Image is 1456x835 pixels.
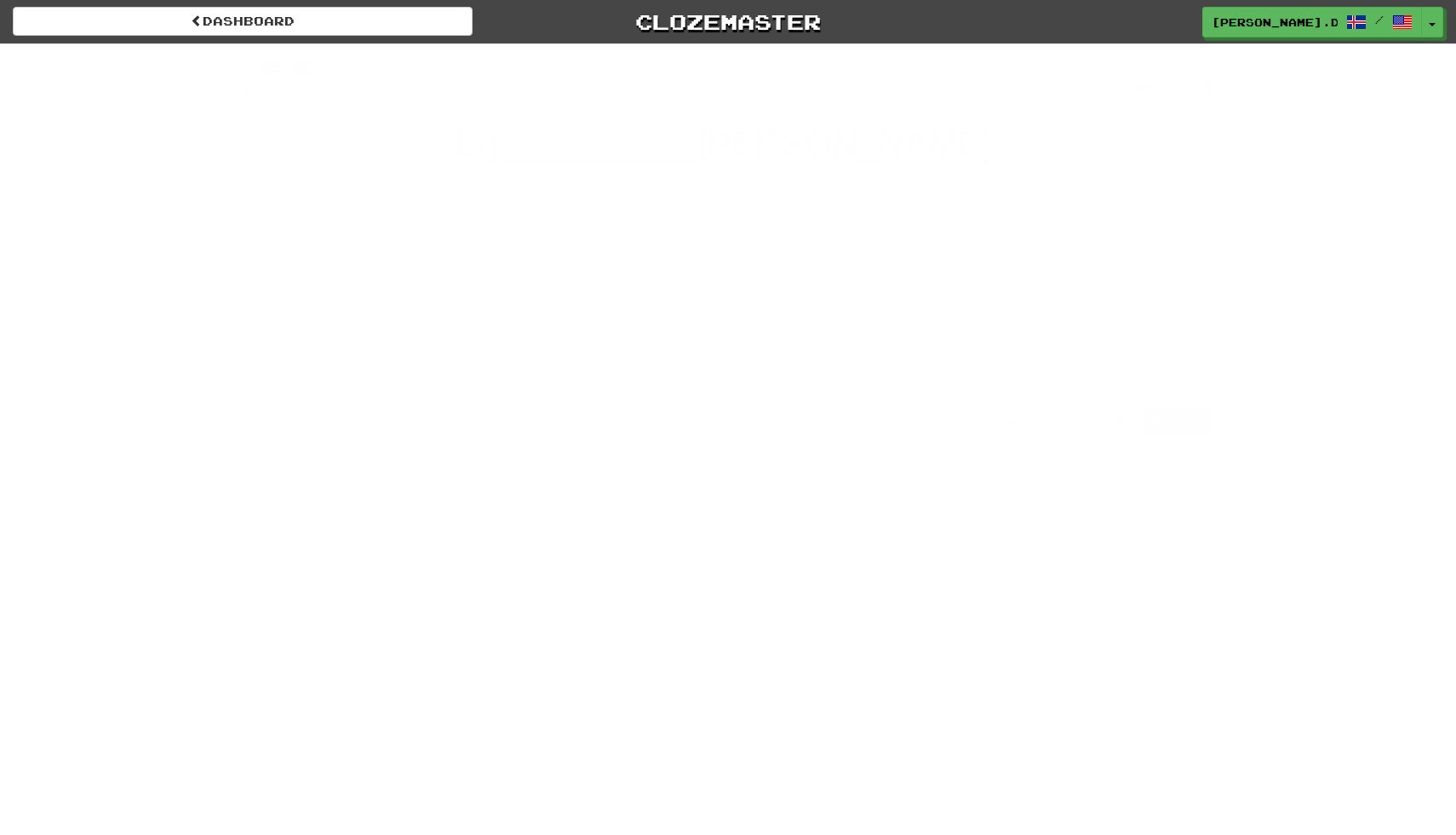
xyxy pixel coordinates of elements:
[697,123,1001,163] span: [PERSON_NAME].
[1202,7,1422,37] a: [PERSON_NAME].dock /
[1212,14,1338,30] span: [PERSON_NAME].dock
[400,203,715,277] button: 1.snjólétt
[462,325,662,352] span: [PERSON_NAME]
[314,79,329,100] span: 0
[1060,408,1092,437] button: Round history (alt+y)
[870,325,937,352] span: þjóðir
[13,7,473,36] a: Dashboard
[991,408,1052,437] button: Help!
[400,301,715,375] button: 3.[PERSON_NAME]
[243,56,329,77] div: /
[741,301,1056,375] button: 4.þjóðir
[1106,82,1132,95] span: 50 %
[243,85,304,100] span: Score:
[498,123,697,163] span: __________
[520,227,605,254] span: snjólétt
[1144,408,1213,437] button: Report
[455,123,498,163] span: Ég
[858,237,868,251] small: 2 .
[1375,14,1384,26] span: /
[453,335,463,349] small: 3 .
[1106,82,1213,97] div: Mastered
[498,7,958,37] a: Clozemaster
[860,335,870,349] small: 4 .
[741,203,1056,277] button: 2.serbía
[868,227,939,254] span: serbía
[510,237,520,251] small: 1 .
[243,174,1213,192] div: I thought as much.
